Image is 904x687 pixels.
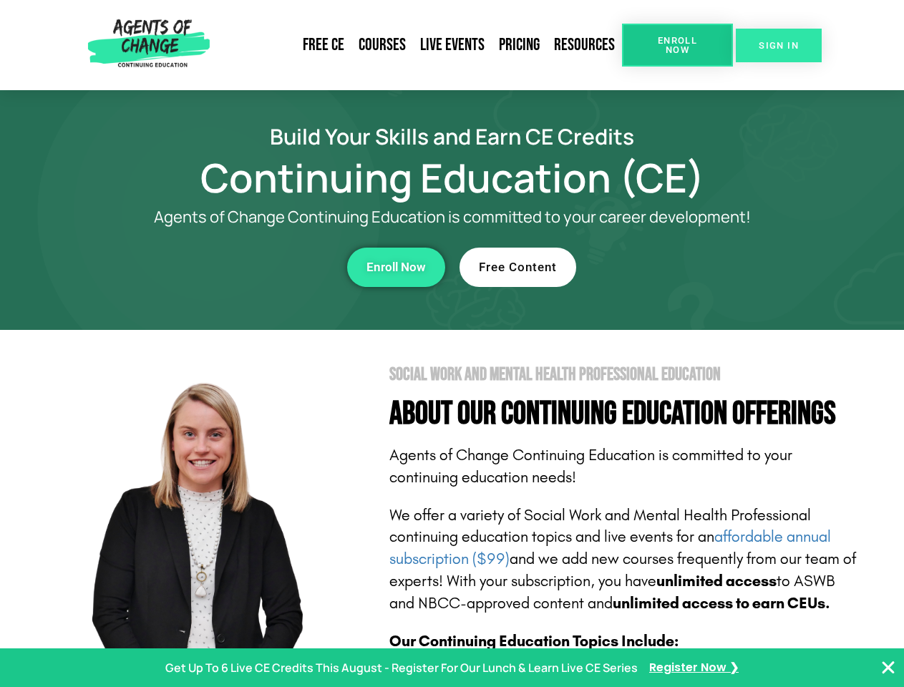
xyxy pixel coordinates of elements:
h4: About Our Continuing Education Offerings [389,398,860,430]
a: Resources [547,29,622,62]
h2: Build Your Skills and Earn CE Credits [44,126,860,147]
a: Free CE [296,29,351,62]
span: Free Content [479,261,557,273]
b: unlimited access [656,572,777,590]
span: Enroll Now [366,261,426,273]
a: Live Events [413,29,492,62]
a: SIGN IN [736,29,822,62]
button: Close Banner [880,659,897,676]
a: Enroll Now [622,24,733,67]
span: Enroll Now [645,36,710,54]
p: Agents of Change Continuing Education is committed to your career development! [102,208,803,226]
h1: Continuing Education (CE) [44,161,860,194]
h2: Social Work and Mental Health Professional Education [389,366,860,384]
a: Free Content [460,248,576,287]
span: Agents of Change Continuing Education is committed to your continuing education needs! [389,446,792,487]
a: Register Now ❯ [649,658,739,678]
p: We offer a variety of Social Work and Mental Health Professional continuing education topics and ... [389,505,860,615]
nav: Menu [215,29,622,62]
p: Get Up To 6 Live CE Credits This August - Register For Our Lunch & Learn Live CE Series [165,658,638,678]
a: Pricing [492,29,547,62]
a: Enroll Now [347,248,445,287]
b: Our Continuing Education Topics Include: [389,632,679,651]
a: Courses [351,29,413,62]
span: SIGN IN [759,41,799,50]
b: unlimited access to earn CEUs. [613,594,830,613]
